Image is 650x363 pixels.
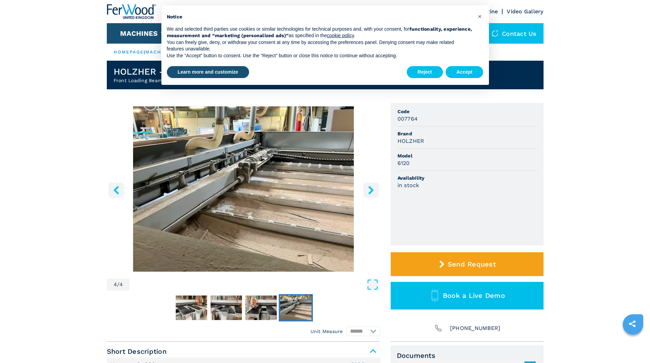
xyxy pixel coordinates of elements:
[398,175,537,181] span: Availability
[131,278,378,291] button: Open Fullscreen
[144,49,145,55] span: |
[244,294,278,321] button: Go to Slide 3
[209,294,243,321] button: Go to Slide 2
[434,323,443,333] img: Phone
[109,182,124,198] button: left-button
[114,77,192,84] h2: Front Loading Beam Panel Saws
[167,66,249,78] button: Learn more and customize
[398,130,537,137] span: Brand
[114,49,144,55] a: HOMEPAGE
[211,296,242,320] img: bea1ac9a5a5299313c5ecdb00f77368d
[450,323,501,333] span: [PHONE_NUMBER]
[107,294,380,321] nav: Thumbnail Navigation
[114,282,117,287] span: 4
[174,294,208,321] button: Go to Slide 1
[621,332,645,358] iframe: Chat
[117,282,119,287] span: /
[443,291,505,300] span: Book a Live Demo
[398,108,537,115] span: Code
[120,29,158,37] button: Machines
[167,52,473,59] p: Use the “Accept” button to consent. Use the “Reject” button or close this notice to continue with...
[446,66,483,78] button: Accept
[280,296,312,320] img: 95c7ea4c4eff18fee789cb15b6e59846
[507,8,543,15] a: Video Gallery
[107,106,380,272] img: Front Loading Beam Panel Saws HOLZHER 6120
[119,282,123,287] span: 4
[492,30,499,37] img: Contact us
[448,260,496,268] span: Send Request
[398,152,537,159] span: Model
[167,39,473,52] p: You can freely give, deny, or withdraw your consent at any time by accessing the preferences pane...
[245,296,277,320] img: 316fe341933ca71ee3743152f840b251
[107,345,380,358] span: Short Description
[279,294,313,321] button: Go to Slide 4
[391,252,544,276] button: Send Request
[475,11,486,22] button: Close this notice
[167,26,472,39] strong: functionality, experience, measurement and “marketing (personalized ads)”
[485,23,544,44] div: Contact us
[398,181,419,189] h3: in stock
[397,351,537,360] span: Documents
[107,106,380,272] div: Go to Slide 4
[407,66,443,78] button: Reject
[114,66,192,77] h1: HOLZHER - 6120
[176,296,207,320] img: b737f9cae259e6cedb71e2991033afcb
[327,33,354,38] a: cookie policy
[167,14,473,20] h2: Notice
[398,159,410,167] h3: 6120
[478,12,482,20] span: ×
[398,137,424,145] h3: HOLZHER
[167,26,473,39] p: We and selected third parties use cookies or similar technologies for technical purposes and, wit...
[310,328,343,335] em: Unit Measure
[624,315,641,332] a: sharethis
[107,4,156,19] img: Ferwood
[391,282,544,309] button: Book a Live Demo
[145,49,175,55] a: machines
[363,182,379,198] button: right-button
[398,115,418,123] h3: 007764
